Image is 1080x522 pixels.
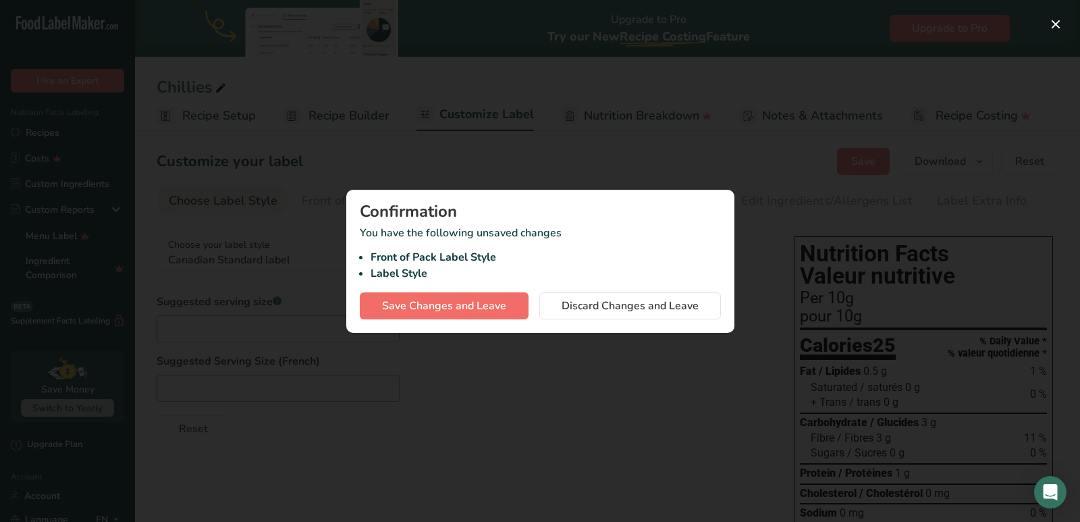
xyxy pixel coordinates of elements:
[382,298,506,314] span: Save Changes and Leave
[360,225,721,282] p: You have the following unsaved changes
[360,203,721,219] div: Confirmation
[562,298,699,314] span: Discard Changes and Leave
[360,292,529,319] button: Save Changes and Leave
[371,265,721,282] li: Label Style
[539,292,721,319] button: Discard Changes and Leave
[1034,476,1066,508] div: Open Intercom Messenger
[371,249,721,265] li: Front of Pack Label Style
